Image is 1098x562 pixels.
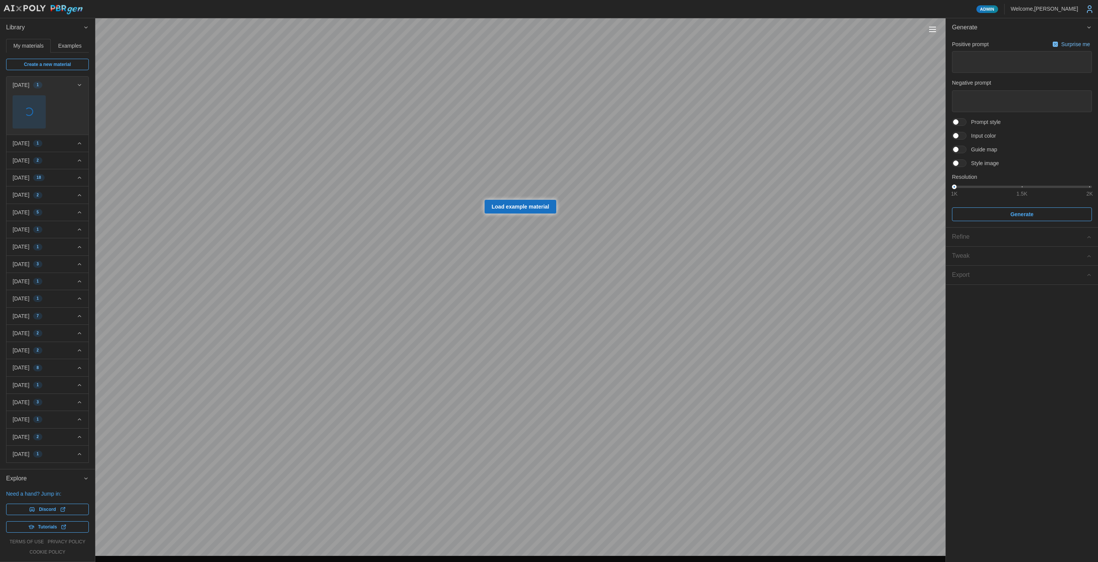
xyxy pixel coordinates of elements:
[1010,208,1034,221] span: Generate
[6,152,88,169] button: [DATE]2
[966,146,997,153] span: Guide map
[6,490,89,498] p: Need a hand? Jump in:
[1050,39,1092,50] button: Surprise me
[980,6,994,13] span: Admin
[952,79,1092,87] p: Negative prompt
[927,24,938,35] button: Toggle viewport controls
[6,238,88,255] button: [DATE]1
[37,434,39,440] span: 2
[13,450,29,458] p: [DATE]
[946,228,1098,246] button: Refine
[6,273,88,290] button: [DATE]1
[13,260,29,268] p: [DATE]
[39,504,56,515] span: Discord
[952,18,1086,37] span: Generate
[6,521,89,533] a: Tutorials
[13,278,29,285] p: [DATE]
[485,200,557,214] a: Load example material
[13,347,29,354] p: [DATE]
[38,522,57,532] span: Tutorials
[6,411,88,428] button: [DATE]1
[952,207,1092,221] button: Generate
[37,157,39,164] span: 2
[6,204,88,221] button: [DATE]5
[37,295,39,302] span: 1
[29,549,65,556] a: cookie policy
[13,174,29,181] p: [DATE]
[6,504,89,515] a: Discord
[966,118,1001,126] span: Prompt style
[37,209,39,215] span: 5
[37,382,39,388] span: 1
[37,226,39,233] span: 1
[6,429,88,445] button: [DATE]2
[6,18,83,37] span: Library
[37,82,39,88] span: 1
[6,325,88,342] button: [DATE]2
[58,43,82,48] span: Examples
[952,232,1086,242] div: Refine
[6,77,88,93] button: [DATE]1
[6,221,88,238] button: [DATE]1
[1061,40,1092,48] p: Surprise me
[13,81,29,89] p: [DATE]
[6,256,88,273] button: [DATE]3
[6,93,88,135] div: [DATE]1
[13,243,29,250] p: [DATE]
[13,43,43,48] span: My materials
[6,135,88,152] button: [DATE]1
[13,140,29,147] p: [DATE]
[6,186,88,203] button: [DATE]2
[13,312,29,320] p: [DATE]
[37,244,39,250] span: 1
[13,398,29,406] p: [DATE]
[946,247,1098,265] button: Tweak
[6,59,89,70] a: Create a new material
[37,416,39,422] span: 1
[6,394,88,411] button: [DATE]3
[37,313,39,319] span: 7
[492,200,549,213] span: Load example material
[946,266,1098,284] button: Export
[37,261,39,267] span: 3
[966,132,996,140] span: Input color
[13,416,29,423] p: [DATE]
[13,329,29,337] p: [DATE]
[6,290,88,307] button: [DATE]1
[952,266,1086,284] span: Export
[13,381,29,389] p: [DATE]
[37,365,39,371] span: 8
[13,191,29,199] p: [DATE]
[48,539,85,545] a: privacy policy
[6,469,83,488] span: Explore
[6,308,88,324] button: [DATE]7
[946,18,1098,37] button: Generate
[6,446,88,462] button: [DATE]1
[10,539,44,545] a: terms of use
[37,451,39,457] span: 1
[13,226,29,233] p: [DATE]
[13,364,29,371] p: [DATE]
[37,192,39,198] span: 2
[13,209,29,216] p: [DATE]
[13,157,29,164] p: [DATE]
[13,295,29,302] p: [DATE]
[966,159,999,167] span: Style image
[952,173,1092,181] p: Resolution
[946,37,1098,228] div: Generate
[13,433,29,441] p: [DATE]
[37,399,39,405] span: 3
[37,330,39,336] span: 2
[952,247,1086,265] span: Tweak
[6,169,88,186] button: [DATE]18
[6,377,88,393] button: [DATE]1
[6,359,88,376] button: [DATE]8
[6,342,88,359] button: [DATE]2
[3,5,83,15] img: AIxPoly PBRgen
[1011,5,1078,13] p: Welcome, [PERSON_NAME]
[24,59,71,70] span: Create a new material
[37,175,41,181] span: 18
[37,347,39,353] span: 2
[37,140,39,146] span: 1
[952,40,989,48] p: Positive prompt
